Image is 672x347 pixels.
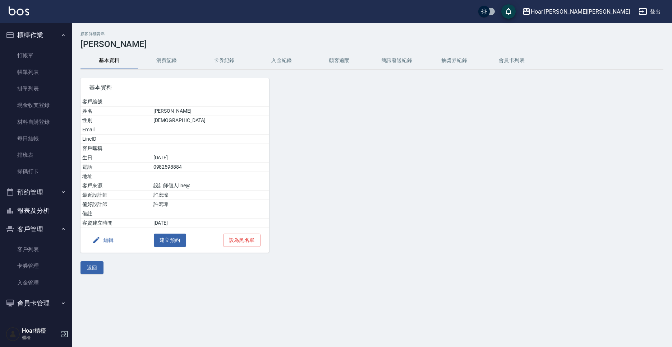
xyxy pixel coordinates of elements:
[80,125,152,135] td: Email
[152,107,269,116] td: [PERSON_NAME]
[80,261,103,275] button: 返回
[3,130,69,147] a: 每日結帳
[89,84,261,91] span: 基本資料
[3,258,69,274] a: 卡券管理
[80,39,663,49] h3: [PERSON_NAME]
[80,153,152,163] td: 生日
[80,200,152,209] td: 偏好設計師
[3,97,69,113] a: 現金收支登錄
[152,153,269,163] td: [DATE]
[22,327,59,334] h5: Hoar櫃檯
[9,6,29,15] img: Logo
[3,26,69,44] button: 櫃檯作業
[138,52,195,69] button: 消費記錄
[519,4,633,19] button: Hoar [PERSON_NAME][PERSON_NAME]
[80,219,152,228] td: 客資建立時間
[3,64,69,80] a: 帳單列表
[152,181,269,191] td: 設計師個人line@
[636,5,663,18] button: 登出
[152,163,269,172] td: 0982598884
[3,147,69,163] a: 排班表
[483,52,540,69] button: 會員卡列表
[152,191,269,200] td: 許宏瑋
[80,107,152,116] td: 姓名
[80,97,152,107] td: 客戶編號
[3,163,69,180] a: 掃碼打卡
[154,234,186,247] button: 建立預約
[368,52,425,69] button: 簡訊發送紀錄
[3,275,69,291] a: 入金管理
[80,32,663,36] h2: 顧客詳細資料
[223,234,261,247] button: 設為黑名單
[425,52,483,69] button: 抽獎券紀錄
[310,52,368,69] button: 顧客追蹤
[152,200,269,209] td: 許宏瑋
[3,114,69,130] a: 材料自購登錄
[253,52,310,69] button: 入金紀錄
[501,4,516,19] button: save
[531,7,630,16] div: Hoar [PERSON_NAME][PERSON_NAME]
[3,183,69,202] button: 預約管理
[6,327,20,341] img: Person
[80,163,152,172] td: 電話
[3,241,69,258] a: 客戶列表
[80,209,152,219] td: 備註
[80,181,152,191] td: 客戶來源
[3,294,69,313] button: 會員卡管理
[80,52,138,69] button: 基本資料
[3,80,69,97] a: 掛單列表
[3,47,69,64] a: 打帳單
[80,135,152,144] td: LineID
[89,234,117,247] button: 編輯
[80,191,152,200] td: 最近設計師
[80,172,152,181] td: 地址
[80,116,152,125] td: 性別
[3,201,69,220] button: 報表及分析
[195,52,253,69] button: 卡券紀錄
[3,220,69,239] button: 客戶管理
[22,334,59,341] p: 櫃檯
[80,144,152,153] td: 客戶暱稱
[152,116,269,125] td: [DEMOGRAPHIC_DATA]
[152,219,269,228] td: [DATE]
